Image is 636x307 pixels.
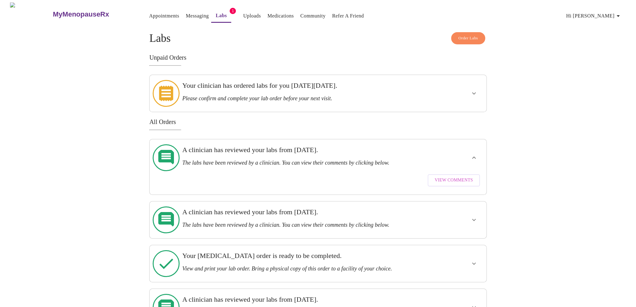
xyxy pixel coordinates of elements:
[332,12,364,20] a: Refer a Friend
[182,146,421,154] h3: A clinician has reviewed your labs from [DATE].
[211,9,231,23] button: Labs
[182,222,421,228] h3: The labs have been reviewed by a clinician. You can view their comments by clicking below.
[10,2,52,26] img: MyMenopauseRx Logo
[241,10,263,22] button: Uploads
[466,150,481,165] button: show more
[300,12,326,20] a: Community
[53,10,109,18] h3: MyMenopauseRx
[330,10,367,22] button: Refer a Friend
[243,12,261,20] a: Uploads
[564,10,624,22] button: Hi [PERSON_NAME]
[182,208,421,216] h3: A clinician has reviewed your labs from [DATE].
[265,10,296,22] button: Medications
[149,12,179,20] a: Appointments
[147,10,182,22] button: Appointments
[149,32,486,45] h4: Labs
[298,10,328,22] button: Community
[435,176,473,184] span: View Comments
[458,35,478,42] span: Order Labs
[267,12,294,20] a: Medications
[183,10,211,22] button: Messaging
[182,252,421,260] h3: Your [MEDICAL_DATA] order is ready to be completed.
[451,32,485,44] button: Order Labs
[426,171,481,190] a: View Comments
[182,82,421,90] h3: Your clinician has ordered labs for you [DATE][DATE].
[230,8,236,14] span: 1
[216,11,227,20] a: Labs
[182,160,421,166] h3: The labs have been reviewed by a clinician. You can view their comments by clicking below.
[182,265,421,272] h3: View and print your lab order. Bring a physical copy of this order to a facility of your choice.
[149,118,486,126] h3: All Orders
[428,174,480,186] button: View Comments
[186,12,209,20] a: Messaging
[182,95,421,102] h3: Please confirm and complete your lab order before your next visit.
[182,295,421,304] h3: A clinician has reviewed your labs from [DATE].
[566,12,622,20] span: Hi [PERSON_NAME]
[466,86,481,101] button: show more
[149,54,486,61] h3: Unpaid Orders
[466,212,481,227] button: show more
[52,3,134,25] a: MyMenopauseRx
[466,256,481,271] button: show more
